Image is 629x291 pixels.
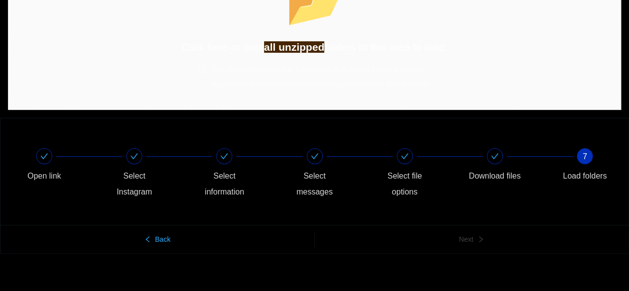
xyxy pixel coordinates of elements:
[376,148,466,200] div: Select file options
[195,168,253,200] div: Select information
[264,41,324,53] strong: all unzipped
[105,148,195,200] div: Select Instagram
[311,152,319,160] span: check
[155,234,171,245] span: Back
[401,152,409,160] span: check
[15,148,105,184] div: Open link
[211,64,430,75] h4: Your data isn't uploaded to the internet, only loaded into your browser.
[583,152,587,161] span: 7
[40,152,48,160] span: check
[563,168,607,184] div: Load folders
[27,168,61,184] div: Open link
[181,39,448,55] h2: Click here or drop folders to this area to load.
[144,236,151,244] span: left
[211,80,430,88] span: Regardless of internet connection, this usually takes less than a minute .
[491,152,499,160] span: check
[0,231,314,247] button: leftBack
[130,152,138,160] span: check
[286,168,344,200] div: Select messages
[466,148,556,184] div: Download files
[105,168,163,200] div: Select Instagram
[556,148,614,184] div: 7Load folders
[315,231,629,247] button: Nextright
[376,168,434,200] div: Select file options
[286,148,376,200] div: Select messages
[220,152,228,160] span: check
[195,148,285,200] div: Select information
[198,66,207,75] span: safety-certificate
[469,168,521,184] div: Download files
